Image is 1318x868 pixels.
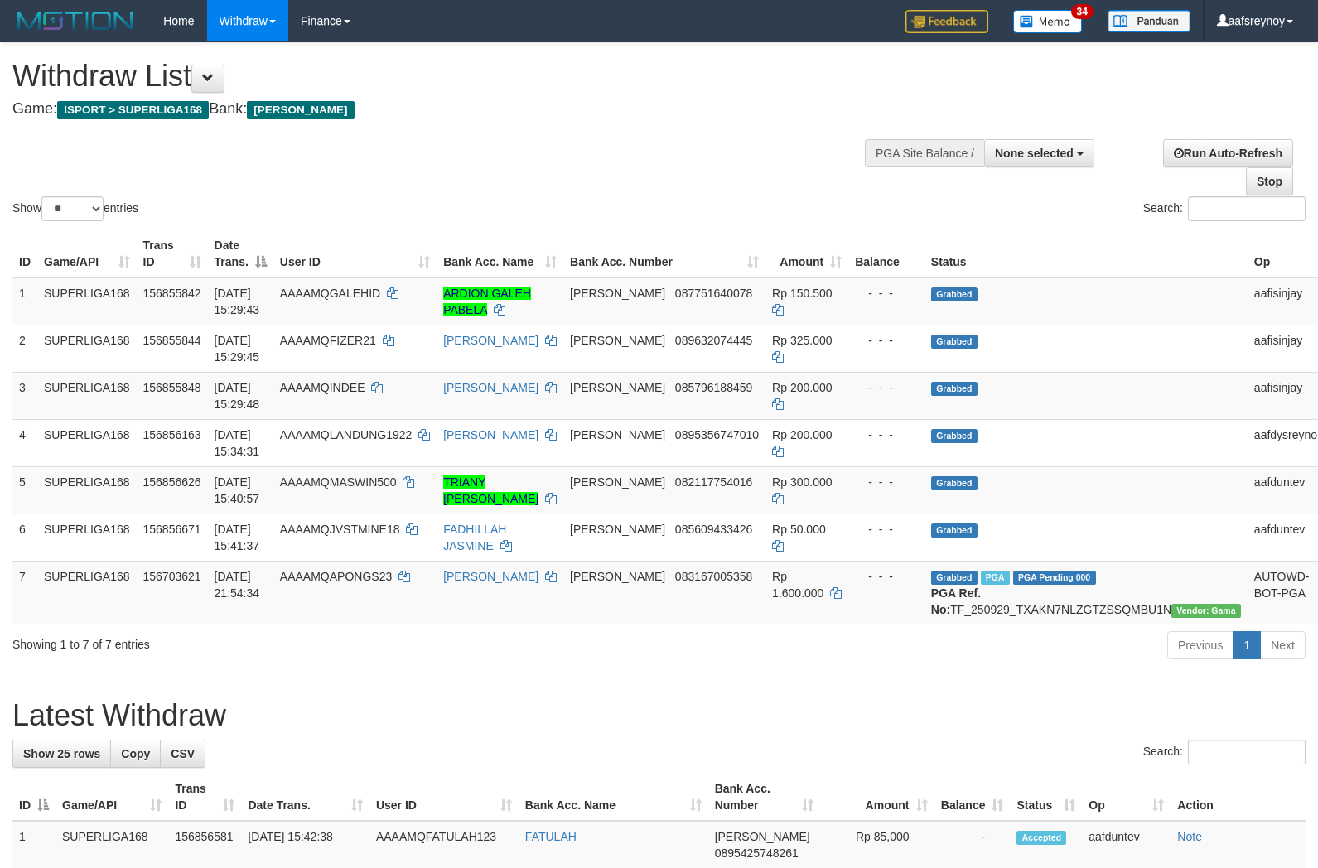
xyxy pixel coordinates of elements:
[215,381,260,411] span: [DATE] 15:29:48
[280,287,380,300] span: AAAAMQGALEHID
[280,428,413,441] span: AAAAMQLANDUNG1922
[12,101,862,118] h4: Game: Bank:
[280,381,365,394] span: AAAAMQINDEE
[143,381,201,394] span: 156855848
[1013,10,1083,33] img: Button%20Memo.svg
[715,830,810,843] span: [PERSON_NAME]
[37,372,137,419] td: SUPERLIGA168
[12,561,37,624] td: 7
[41,196,104,221] select: Showentries
[137,230,208,277] th: Trans ID: activate to sort column ascending
[772,334,832,347] span: Rp 325.000
[215,334,260,364] span: [DATE] 15:29:45
[57,101,209,119] span: ISPORT > SUPERLIGA168
[443,428,538,441] a: [PERSON_NAME]
[160,740,205,768] a: CSV
[855,379,918,396] div: - - -
[443,570,538,583] a: [PERSON_NAME]
[570,381,665,394] span: [PERSON_NAME]
[708,774,821,821] th: Bank Acc. Number: activate to sort column ascending
[1163,139,1293,167] a: Run Auto-Refresh
[931,523,978,538] span: Grabbed
[208,230,273,277] th: Date Trans.: activate to sort column descending
[12,372,37,419] td: 3
[215,570,260,600] span: [DATE] 21:54:34
[1082,774,1171,821] th: Op: activate to sort column ascending
[143,475,201,489] span: 156856626
[570,428,665,441] span: [PERSON_NAME]
[570,287,665,300] span: [PERSON_NAME]
[934,774,1011,821] th: Balance: activate to sort column ascending
[675,475,752,489] span: Copy 082117754016 to clipboard
[855,427,918,443] div: - - -
[675,334,752,347] span: Copy 089632074445 to clipboard
[443,523,506,552] a: FADHILLAH JASMINE
[12,740,111,768] a: Show 25 rows
[37,466,137,514] td: SUPERLIGA168
[772,381,832,394] span: Rp 200.000
[931,335,978,349] span: Grabbed
[855,332,918,349] div: - - -
[121,747,150,760] span: Copy
[12,774,56,821] th: ID: activate to sort column descending
[1167,631,1234,659] a: Previous
[37,277,137,325] td: SUPERLIGA168
[215,287,260,316] span: [DATE] 15:29:43
[931,287,978,301] span: Grabbed
[1108,10,1190,32] img: panduan.png
[1071,4,1094,19] span: 34
[715,846,799,860] span: Copy 0895425748261 to clipboard
[1010,774,1082,821] th: Status: activate to sort column ascending
[772,287,832,300] span: Rp 150.500
[1246,167,1293,195] a: Stop
[215,523,260,552] span: [DATE] 15:41:37
[241,774,369,821] th: Date Trans.: activate to sort column ascending
[443,475,538,505] a: TRIANY [PERSON_NAME]
[369,774,519,821] th: User ID: activate to sort column ascending
[1188,740,1306,764] input: Search:
[855,474,918,490] div: - - -
[12,277,37,325] td: 1
[37,561,137,624] td: SUPERLIGA168
[443,334,538,347] a: [PERSON_NAME]
[23,747,100,760] span: Show 25 rows
[143,428,201,441] span: 156856163
[772,570,823,600] span: Rp 1.600.000
[820,774,934,821] th: Amount: activate to sort column ascending
[171,747,195,760] span: CSV
[1171,604,1241,618] span: Vendor URL: https://trx31.1velocity.biz
[443,287,531,316] a: ARDION GALEH PABELA
[931,476,978,490] span: Grabbed
[37,514,137,561] td: SUPERLIGA168
[865,139,984,167] div: PGA Site Balance /
[143,570,201,583] span: 156703621
[931,586,981,616] b: PGA Ref. No:
[675,570,752,583] span: Copy 083167005358 to clipboard
[443,381,538,394] a: [PERSON_NAME]
[855,568,918,585] div: - - -
[675,523,752,536] span: Copy 085609433426 to clipboard
[675,428,759,441] span: Copy 0895356747010 to clipboard
[1143,740,1306,764] label: Search:
[570,523,665,536] span: [PERSON_NAME]
[215,428,260,458] span: [DATE] 15:34:31
[1177,830,1202,843] a: Note
[215,475,260,505] span: [DATE] 15:40:57
[1143,196,1306,221] label: Search:
[247,101,354,119] span: [PERSON_NAME]
[931,382,978,396] span: Grabbed
[37,325,137,372] td: SUPERLIGA168
[1013,571,1096,585] span: PGA Pending
[12,230,37,277] th: ID
[765,230,848,277] th: Amount: activate to sort column ascending
[905,10,988,33] img: Feedback.jpg
[12,699,1306,732] h1: Latest Withdraw
[280,475,397,489] span: AAAAMQMASWIN500
[280,523,400,536] span: AAAAMQJVSTMINE18
[570,570,665,583] span: [PERSON_NAME]
[925,230,1248,277] th: Status
[848,230,925,277] th: Balance
[984,139,1094,167] button: None selected
[12,325,37,372] td: 2
[1233,631,1261,659] a: 1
